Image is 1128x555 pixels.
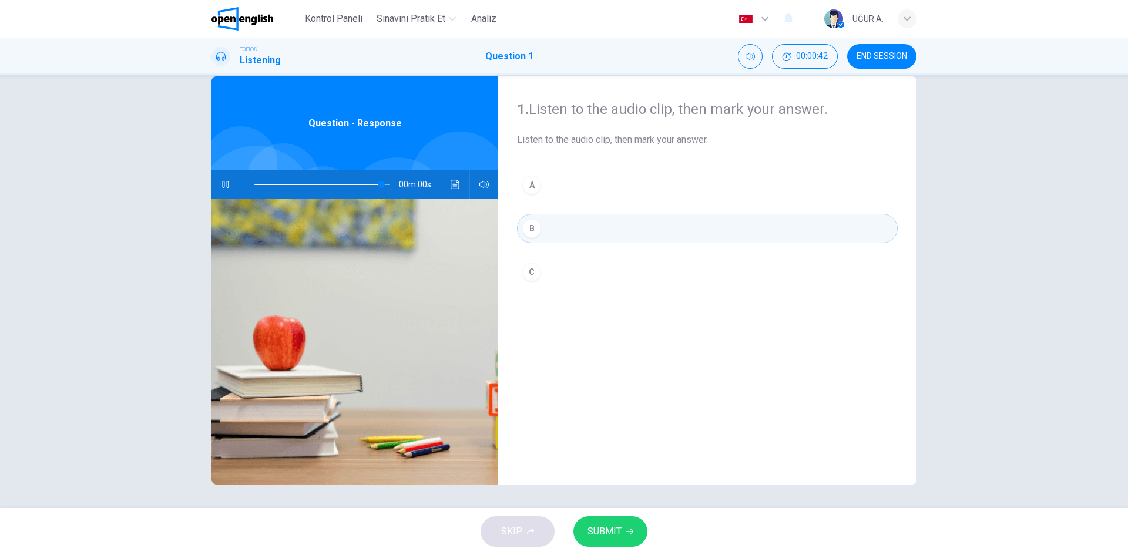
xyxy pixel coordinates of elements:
div: A [522,176,541,194]
div: UĞUR A. [852,12,884,26]
img: Question - Response [211,199,498,485]
div: Hide [772,44,838,69]
div: Mute [738,44,763,69]
span: 00:00:42 [796,52,828,61]
img: OpenEnglish logo [211,7,273,31]
img: Profile picture [824,9,843,28]
button: END SESSION [847,44,916,69]
a: OpenEnglish logo [211,7,300,31]
button: C [517,257,898,287]
span: TOEIC® [240,45,257,53]
span: Question - Response [308,116,402,130]
button: Sınavını Pratik Et [372,8,461,29]
button: SUBMIT [573,516,647,547]
span: Listen to the audio clip, then mark your answer. [517,133,898,147]
button: Analiz [465,8,503,29]
div: C [522,263,541,281]
button: Kontrol Paneli [300,8,367,29]
h1: Question 1 [485,49,533,63]
h1: Listening [240,53,281,68]
span: Analiz [471,12,496,26]
button: A [517,170,898,200]
span: Kontrol Paneli [305,12,362,26]
span: 00m 00s [399,170,441,199]
button: B [517,214,898,243]
strong: 1. [517,101,529,117]
img: tr [738,15,753,23]
span: SUBMIT [587,523,622,540]
div: B [522,219,541,238]
button: 00:00:42 [772,44,838,69]
span: END SESSION [857,52,907,61]
span: Sınavını Pratik Et [377,12,445,26]
button: Ses transkripsiyonunu görmek için tıklayın [446,170,465,199]
h4: Listen to the audio clip, then mark your answer. [517,100,898,119]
